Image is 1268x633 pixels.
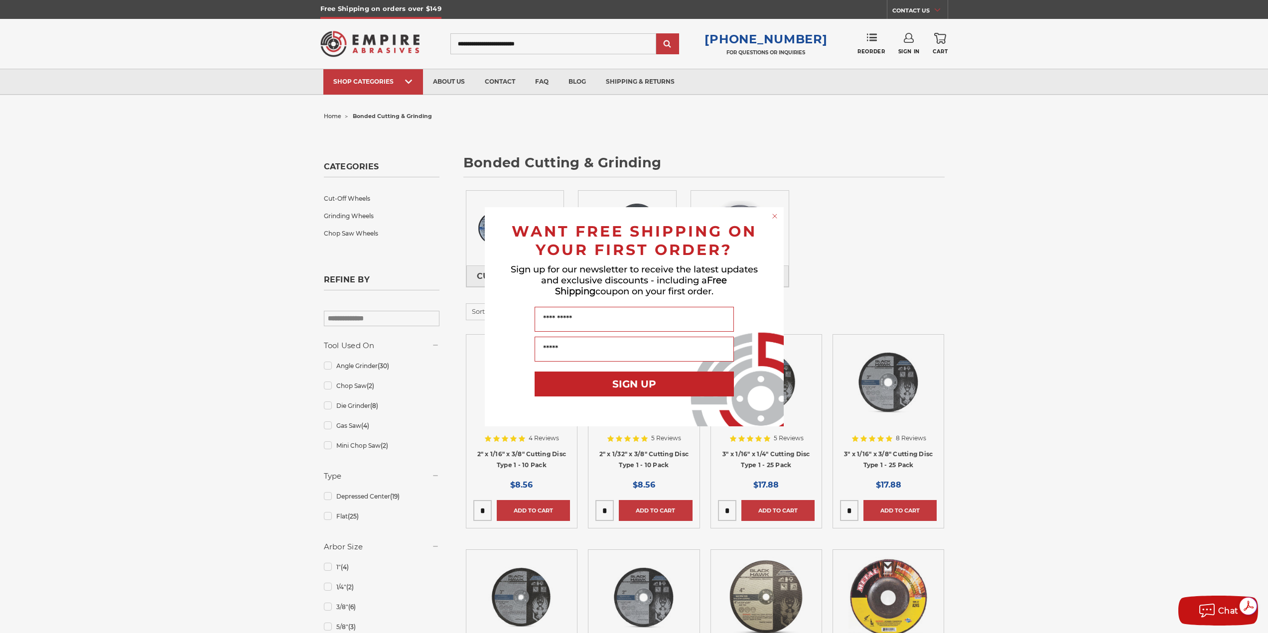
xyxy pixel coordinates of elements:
[1178,596,1258,626] button: Chat
[535,372,734,396] button: SIGN UP
[555,275,727,297] span: Free Shipping
[770,211,780,221] button: Close dialog
[511,264,758,297] span: Sign up for our newsletter to receive the latest updates and exclusive discounts - including a co...
[512,222,757,259] span: WANT FREE SHIPPING ON YOUR FIRST ORDER?
[1218,606,1239,616] span: Chat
